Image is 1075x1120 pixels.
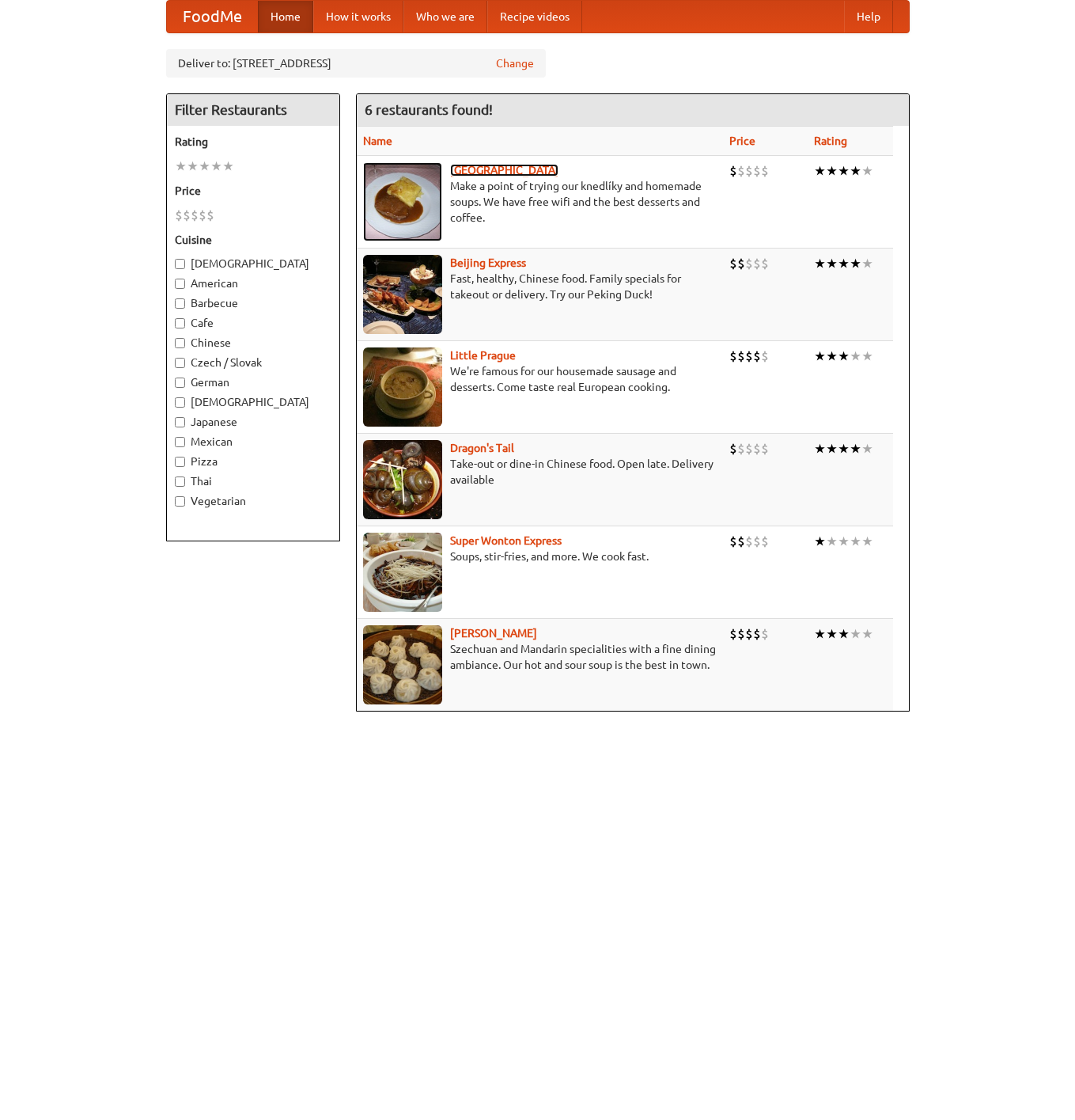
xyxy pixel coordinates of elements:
[814,162,826,180] li: ★
[175,335,331,351] label: Chinese
[175,295,331,311] label: Barbecue
[838,625,850,643] li: ★
[175,414,331,430] label: Japanese
[363,135,392,147] a: Name
[175,232,331,248] h5: Cuisine
[363,347,442,427] img: littleprague.jpg
[761,255,769,272] li: $
[363,533,442,612] img: superwonton.jpg
[175,378,185,388] input: German
[861,255,873,272] li: ★
[199,158,210,175] li: ★
[450,164,558,177] a: [GEOGRAPHIC_DATA]
[175,318,185,328] input: Cafe
[737,533,745,550] li: $
[745,162,753,180] li: $
[826,255,838,272] li: ★
[838,255,850,272] li: ★
[753,162,761,180] li: $
[745,255,753,272] li: $
[814,347,826,365] li: ★
[850,347,861,365] li: ★
[175,183,331,199] h5: Price
[363,162,442,241] img: czechpoint.jpg
[861,625,873,643] li: ★
[175,298,185,309] input: Barbecue
[861,347,873,365] li: ★
[175,473,331,489] label: Thai
[450,534,562,547] a: Super Wonton Express
[826,162,838,180] li: ★
[175,394,331,410] label: [DEMOGRAPHIC_DATA]
[753,347,761,365] li: $
[850,162,861,180] li: ★
[222,158,234,175] li: ★
[745,347,753,365] li: $
[363,271,717,302] p: Fast, healthy, Chinese food. Family specials for takeout or delivery. Try our Peking Duck!
[175,275,331,291] label: American
[753,440,761,457] li: $
[199,207,206,224] li: $
[175,454,331,469] label: Pizza
[450,349,516,362] a: Little Prague
[175,315,331,331] label: Cafe
[175,437,185,447] input: Mexican
[191,207,199,224] li: $
[745,533,753,550] li: $
[737,347,745,365] li: $
[210,158,222,175] li: ★
[861,533,873,550] li: ★
[450,256,526,269] a: Beijing Express
[496,55,534,71] a: Change
[450,627,537,640] a: [PERSON_NAME]
[761,347,769,365] li: $
[175,207,183,224] li: $
[363,440,442,519] img: dragon.jpg
[814,135,847,147] a: Rating
[363,625,442,704] img: shandong.jpg
[729,162,737,180] li: $
[745,440,753,457] li: $
[814,625,826,643] li: ★
[450,442,514,454] a: Dragon's Tail
[737,625,745,643] li: $
[838,533,850,550] li: ★
[761,533,769,550] li: $
[729,347,737,365] li: $
[729,135,755,147] a: Price
[167,94,339,126] h4: Filter Restaurants
[166,49,546,78] div: Deliver to: [STREET_ADDRESS]
[175,259,185,269] input: [DEMOGRAPHIC_DATA]
[826,347,838,365] li: ★
[737,162,745,180] li: $
[175,358,185,368] input: Czech / Slovak
[363,456,717,488] p: Take-out or dine-in Chinese food. Open late. Delivery available
[814,440,826,457] li: ★
[403,1,487,32] a: Who we are
[745,625,753,643] li: $
[363,363,717,395] p: We're famous for our housemade sausage and desserts. Come taste real European cooking.
[729,440,737,457] li: $
[175,134,331,150] h5: Rating
[753,625,761,643] li: $
[258,1,313,32] a: Home
[167,1,258,32] a: FoodMe
[861,162,873,180] li: ★
[761,440,769,457] li: $
[187,158,199,175] li: ★
[753,533,761,550] li: $
[844,1,893,32] a: Help
[814,255,826,272] li: ★
[175,256,331,271] label: [DEMOGRAPHIC_DATA]
[175,397,185,408] input: [DEMOGRAPHIC_DATA]
[826,533,838,550] li: ★
[175,338,185,348] input: Chinese
[313,1,403,32] a: How it works
[761,625,769,643] li: $
[206,207,214,224] li: $
[175,417,185,427] input: Japanese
